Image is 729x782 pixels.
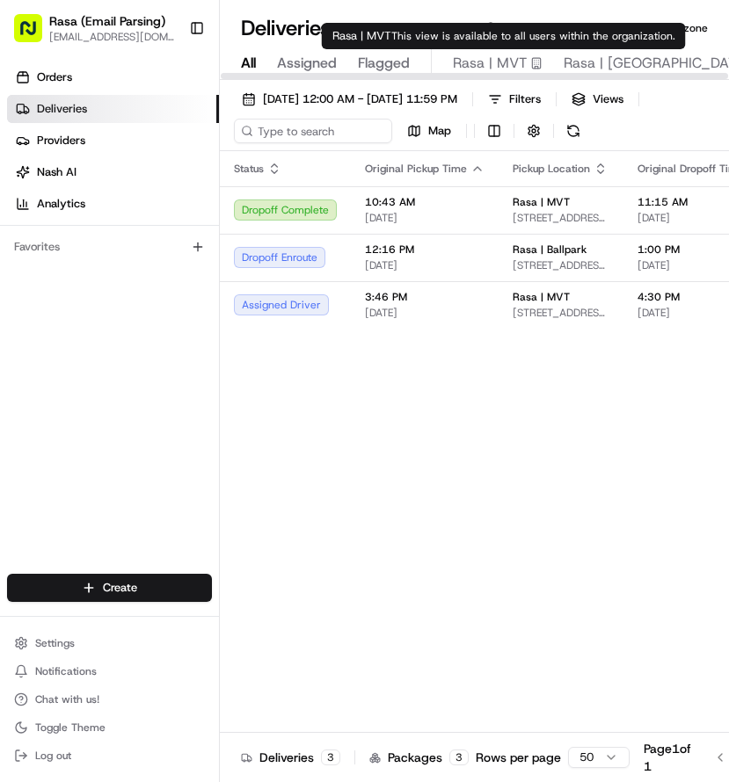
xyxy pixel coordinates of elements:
[365,211,485,225] span: [DATE]
[37,101,87,117] span: Deliveries
[149,395,163,409] div: 💻
[35,636,75,650] span: Settings
[358,53,410,74] span: Flagged
[241,749,340,766] div: Deliveries
[480,87,549,112] button: Filters
[37,196,85,212] span: Analytics
[449,749,469,765] div: 3
[149,272,155,286] span: •
[391,29,675,43] span: This view is available to all users within the organization.
[234,162,264,176] span: Status
[37,164,77,180] span: Nash AI
[513,258,609,272] span: [STREET_ADDRESS][US_STATE]
[321,749,340,765] div: 3
[593,91,623,107] span: Views
[46,113,290,132] input: Clear
[509,91,541,107] span: Filters
[18,303,46,331] img: Liam S.
[7,574,212,602] button: Create
[365,243,485,257] span: 12:16 PM
[18,228,113,243] div: Past conversations
[513,195,570,209] span: Rasa | MVT
[241,53,256,74] span: All
[11,386,142,417] a: 📗Knowledge Base
[55,320,142,334] span: [PERSON_NAME]
[241,14,331,42] h1: Deliveries
[79,185,242,199] div: We're available if you need us!
[18,70,320,98] p: Welcome 👋
[166,393,282,410] span: API Documentation
[7,659,212,684] button: Notifications
[453,53,527,74] span: Rasa | MVT
[18,395,32,409] div: 📗
[7,127,219,155] a: Providers
[37,133,85,148] span: Providers
[156,320,192,334] span: [DATE]
[7,158,219,186] a: Nash AI
[513,290,570,304] span: Rasa | MVT
[35,692,99,706] span: Chat with us!
[35,664,97,678] span: Notifications
[369,749,469,766] div: Packages
[322,23,686,49] div: Rasa | MVT
[7,687,212,712] button: Chat with us!
[644,740,691,775] div: Page 1 of 1
[7,233,212,261] div: Favorites
[37,168,69,199] img: 1724597045416-56b7ee45-8013-43a0-a6f9-03cb97ddad50
[103,580,137,596] span: Create
[7,743,212,768] button: Log out
[234,87,465,112] button: [DATE] 12:00 AM - [DATE] 11:59 PM
[7,63,219,91] a: Orders
[365,162,467,176] span: Original Pickup Time
[79,168,288,185] div: Start new chat
[513,306,609,320] span: [STREET_ADDRESS][US_STATE]
[365,290,485,304] span: 3:46 PM
[7,715,212,740] button: Toggle Theme
[428,123,451,139] span: Map
[513,211,609,225] span: [STREET_ADDRESS][US_STATE]
[49,12,165,30] button: Rasa (Email Parsing)
[18,168,49,199] img: 1736555255976-a54dd68f-1ca7-489b-9aae-adbdc363a1c4
[35,720,106,735] span: Toggle Theme
[365,306,485,320] span: [DATE]
[476,749,561,766] p: Rows per page
[124,435,213,449] a: Powered byPylon
[273,225,320,246] button: See all
[35,273,49,287] img: 1736555255976-a54dd68f-1ca7-489b-9aae-adbdc363a1c4
[513,243,587,257] span: Rasa | Ballpark
[49,30,175,44] button: [EMAIL_ADDRESS][DOMAIN_NAME]
[18,256,46,284] img: Klarizel Pensader
[18,18,53,53] img: Nash
[7,95,219,123] a: Deliveries
[365,258,485,272] span: [DATE]
[55,272,145,286] span: Klarizel Pensader
[399,119,459,143] button: Map
[365,195,485,209] span: 10:43 AM
[7,190,219,218] a: Analytics
[564,87,631,112] button: Views
[35,321,49,335] img: 1736555255976-a54dd68f-1ca7-489b-9aae-adbdc363a1c4
[37,69,72,85] span: Orders
[35,393,135,410] span: Knowledge Base
[500,21,708,35] span: All times are displayed using EDT timezone
[7,631,212,655] button: Settings
[234,119,392,143] input: Type to search
[263,91,457,107] span: [DATE] 12:00 AM - [DATE] 11:59 PM
[142,386,289,417] a: 💻API Documentation
[299,173,320,194] button: Start new chat
[561,119,586,143] button: Refresh
[35,749,71,763] span: Log out
[513,162,590,176] span: Pickup Location
[277,53,337,74] span: Assigned
[7,7,182,49] button: Rasa (Email Parsing)[EMAIL_ADDRESS][DOMAIN_NAME]
[158,272,194,286] span: [DATE]
[175,436,213,449] span: Pylon
[146,320,152,334] span: •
